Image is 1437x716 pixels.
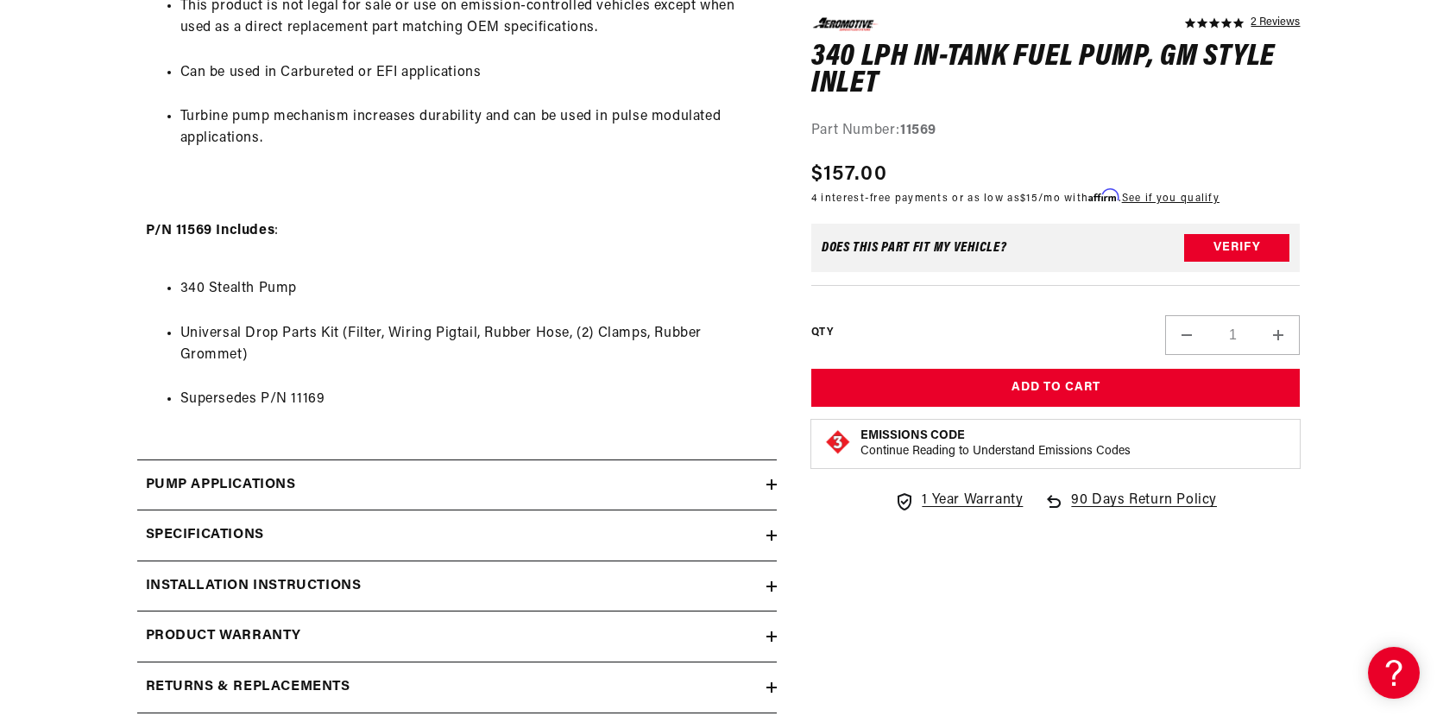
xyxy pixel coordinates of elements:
span: $157.00 [811,159,887,190]
a: See if you qualify - Learn more about Affirm Financing (opens in modal) [1122,193,1220,204]
button: Emissions CodeContinue Reading to Understand Emissions Codes [860,428,1131,459]
h2: Product warranty [146,625,302,648]
div: Does This part fit My vehicle? [822,241,1007,255]
span: $15 [1020,193,1038,204]
strong: Emissions Code [860,429,965,442]
summary: Returns & replacements [137,662,777,713]
summary: Product warranty [137,611,777,662]
li: 340 Stealth Pump [180,278,768,301]
summary: Pump Applications [137,460,777,510]
h2: Installation Instructions [146,575,362,598]
a: 1 Year Warranty [894,490,1023,512]
a: 2 reviews [1251,17,1300,29]
label: QTY [811,325,833,339]
img: Emissions code [824,428,852,456]
div: Part Number: [811,119,1301,142]
strong: P/N 11569 Includes [146,224,275,238]
h2: Pump Applications [146,474,296,497]
h2: Returns & replacements [146,676,350,699]
span: 90 Days Return Policy [1071,490,1217,529]
li: Turbine pump mechanism increases durability and can be used in pulse modulated applications. [180,106,768,150]
button: Add to Cart [811,369,1301,408]
h2: Specifications [146,524,264,547]
summary: Specifications [137,510,777,561]
li: Supersedes P/N 11169 [180,389,768,411]
li: Can be used in Carbureted or EFI applications [180,62,768,85]
span: 1 Year Warranty [922,490,1023,512]
p: Continue Reading to Understand Emissions Codes [860,444,1131,459]
h1: 340 LPH In-Tank Fuel Pump, GM Style Inlet [811,43,1301,98]
a: 90 Days Return Policy [1043,490,1217,529]
p: 4 interest-free payments or as low as /mo with . [811,190,1220,206]
strong: 11569 [900,123,936,136]
summary: Installation Instructions [137,561,777,611]
span: Affirm [1088,189,1119,202]
li: Universal Drop Parts Kit (Filter, Wiring Pigtail, Rubber Hose, (2) Clamps, Rubber Grommet) [180,323,768,367]
button: Verify [1184,234,1289,262]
